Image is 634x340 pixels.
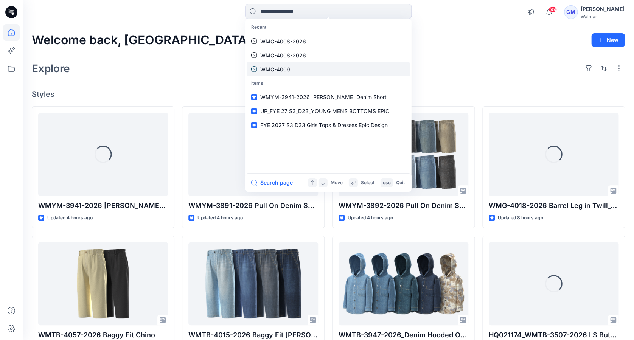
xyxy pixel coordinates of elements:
p: Updated 4 hours ago [47,214,93,222]
a: WMTB-4015-2026 Baggy Fit Jean-Opt 1A [188,242,318,325]
p: Updated 4 hours ago [348,214,393,222]
a: WMG-4009 [247,62,410,76]
h4: Styles [32,90,625,99]
a: WMTB-3947-2026_Denim Hooded Overshirt [339,242,468,325]
span: WMYM-3941-2026 [PERSON_NAME] Denim Short [260,94,387,100]
button: New [591,33,625,47]
p: Select [361,179,374,186]
p: WMYM-3892-2026 Pull On Denim Shorts Regular [339,200,468,211]
h2: Explore [32,62,70,75]
p: Updated 8 hours ago [498,214,543,222]
a: WMYM-3941-2026 [PERSON_NAME] Denim Short [247,90,410,104]
p: Move [331,179,343,186]
span: UP_FYE 27 S3_D23_YOUNG MENS BOTTOMS EPIC [260,108,389,114]
a: UP_FYE 27 S3_D23_YOUNG MENS BOTTOMS EPIC [247,104,410,118]
a: WMG-4008-2026 [247,48,410,62]
p: WMG-4008-2026 [260,37,306,45]
button: Search page [251,178,293,187]
div: Walmart [581,14,625,19]
p: WMG-4009 [260,65,290,73]
p: WMG-4008-2026 [260,51,306,59]
span: 99 [549,6,557,12]
a: WMTB-4057-2026 Baggy Fit Chino [38,242,168,325]
div: [PERSON_NAME] [581,5,625,14]
p: WMG-4018-2026 Barrel Leg in Twill_Opt 2 [489,200,618,211]
span: FYE 2027 S3 D33 Girls Tops & Dresses Epic Design [260,122,388,128]
p: Quit [396,179,405,186]
h2: Welcome back, [GEOGRAPHIC_DATA] [32,33,251,47]
p: esc [383,179,391,186]
p: Recent [247,20,410,34]
div: GM [564,5,578,19]
a: FYE 2027 S3 D33 Girls Tops & Dresses Epic Design [247,118,410,132]
p: WMYM-3891-2026 Pull On Denim Shorts Workwear [188,200,318,211]
p: Updated 4 hours ago [197,214,243,222]
p: WMYM-3941-2026 [PERSON_NAME] Denim Short [38,200,168,211]
a: WMG-4008-2026 [247,34,410,48]
p: Items [247,76,410,90]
